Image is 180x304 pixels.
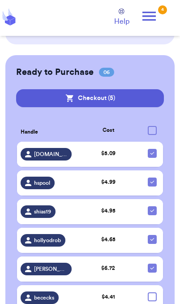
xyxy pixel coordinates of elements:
a: Help [114,9,129,27]
div: 4 [158,5,167,14]
span: hollyodrob [34,237,61,244]
span: Cost [103,126,114,134]
span: [DOMAIN_NAME] [34,151,67,158]
span: [PERSON_NAME] [34,265,67,273]
span: $ 4.99 [101,179,116,185]
span: shias19 [34,208,51,215]
span: hspool [34,179,50,187]
h2: Ready to Purchase [16,66,94,78]
span: $ 6.72 [101,265,115,271]
span: bececks [34,294,54,301]
button: Checkout (5) [16,89,164,107]
span: Handle [21,128,38,136]
span: $ 4.65 [101,237,116,242]
span: Help [114,16,129,27]
span: $ 4.95 [101,208,116,213]
span: 06 [99,68,114,77]
span: $ 4.41 [102,294,115,300]
span: $ 5.09 [101,151,116,156]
